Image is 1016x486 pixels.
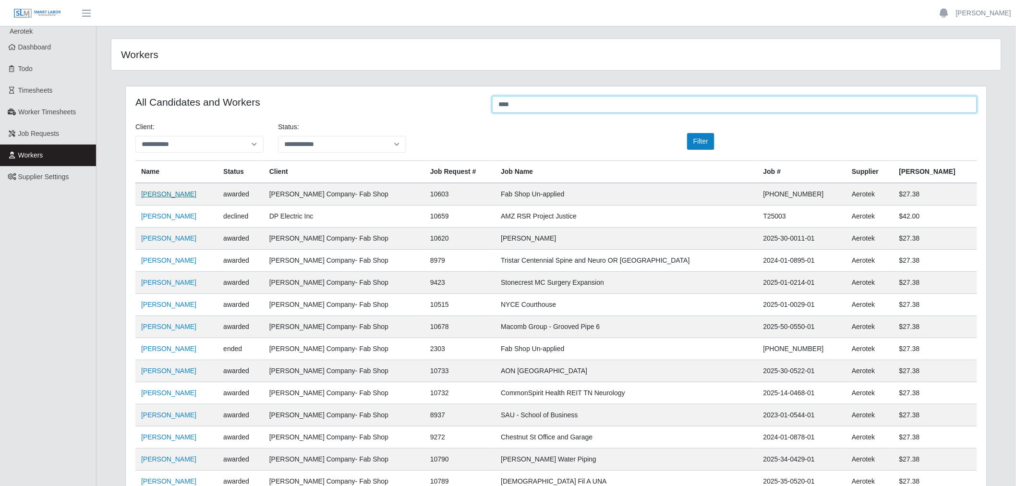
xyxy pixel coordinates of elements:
td: Tristar Centennial Spine and Neuro OR [GEOGRAPHIC_DATA] [495,250,757,272]
th: Supplier [846,161,893,183]
td: 10659 [424,206,495,228]
td: awarded [218,360,264,382]
span: Workers [18,151,43,159]
td: Aerotek [846,426,893,449]
td: Aerotek [846,250,893,272]
td: awarded [218,272,264,294]
th: Job Request # [424,161,495,183]
td: $27.38 [894,183,977,206]
td: awarded [218,404,264,426]
a: [PERSON_NAME] [141,256,196,264]
td: [PERSON_NAME] Company- Fab Shop [264,426,424,449]
a: [PERSON_NAME] [141,323,196,330]
a: [PERSON_NAME] [141,477,196,485]
td: Aerotek [846,272,893,294]
td: Aerotek [846,206,893,228]
td: [PERSON_NAME] Company- Fab Shop [264,294,424,316]
td: 10678 [424,316,495,338]
td: $27.38 [894,449,977,471]
td: [PERSON_NAME] Company- Fab Shop [264,360,424,382]
td: 2023-01-0544-01 [758,404,847,426]
td: [PERSON_NAME] Company- Fab Shop [264,338,424,360]
td: [PERSON_NAME] Company- Fab Shop [264,382,424,404]
td: $27.38 [894,338,977,360]
button: Filter [687,133,714,150]
td: [PERSON_NAME] Company- Fab Shop [264,228,424,250]
td: 9272 [424,426,495,449]
td: 2025-50-0550-01 [758,316,847,338]
span: Supplier Settings [18,173,69,181]
td: Aerotek [846,228,893,250]
a: [PERSON_NAME] [141,345,196,352]
td: 2025-30-0522-01 [758,360,847,382]
td: $42.00 [894,206,977,228]
th: Status [218,161,264,183]
td: 2303 [424,338,495,360]
td: awarded [218,426,264,449]
th: Job Name [495,161,757,183]
td: Aerotek [846,338,893,360]
td: [PERSON_NAME] [495,228,757,250]
th: Job # [758,161,847,183]
a: [PERSON_NAME] [141,279,196,286]
td: 8979 [424,250,495,272]
label: Client: [135,122,155,132]
td: $27.38 [894,272,977,294]
td: awarded [218,250,264,272]
a: [PERSON_NAME] [956,8,1011,18]
th: Name [135,161,218,183]
span: Aerotek [10,27,33,35]
td: 10732 [424,382,495,404]
td: declined [218,206,264,228]
td: $27.38 [894,426,977,449]
td: 2025-01-0214-01 [758,272,847,294]
span: Dashboard [18,43,51,51]
td: [PHONE_NUMBER] [758,183,847,206]
h4: Workers [121,49,475,61]
td: 10733 [424,360,495,382]
a: [PERSON_NAME] [141,411,196,419]
td: NYCE Courthouse [495,294,757,316]
td: $27.38 [894,316,977,338]
td: 9423 [424,272,495,294]
td: 2024-01-0895-01 [758,250,847,272]
span: Worker Timesheets [18,108,76,116]
td: [PERSON_NAME] Water Piping [495,449,757,471]
td: 2024-01-0878-01 [758,426,847,449]
td: awarded [218,294,264,316]
td: Aerotek [846,449,893,471]
td: Fab Shop Un-applied [495,338,757,360]
td: T25003 [758,206,847,228]
td: $27.38 [894,228,977,250]
span: Job Requests [18,130,60,137]
span: Todo [18,65,33,73]
td: AON [GEOGRAPHIC_DATA] [495,360,757,382]
td: CommonSpirit Health REIT TN Neurology [495,382,757,404]
td: [PERSON_NAME] Company- Fab Shop [264,183,424,206]
td: [PERSON_NAME] Company- Fab Shop [264,316,424,338]
h4: All Candidates and Workers [135,96,478,108]
td: [PERSON_NAME] Company- Fab Shop [264,449,424,471]
td: [PHONE_NUMBER] [758,338,847,360]
td: Chestnut St Office and Garage [495,426,757,449]
a: [PERSON_NAME] [141,234,196,242]
td: 8937 [424,404,495,426]
td: Macomb Group - Grooved Pipe 6 [495,316,757,338]
td: Aerotek [846,183,893,206]
td: Fab Shop Un-applied [495,183,757,206]
td: awarded [218,183,264,206]
span: Timesheets [18,86,53,94]
td: $27.38 [894,294,977,316]
label: Status: [278,122,299,132]
td: Aerotek [846,404,893,426]
td: awarded [218,449,264,471]
td: 10515 [424,294,495,316]
th: [PERSON_NAME] [894,161,977,183]
td: AMZ RSR Project Justice [495,206,757,228]
td: 10603 [424,183,495,206]
img: SLM Logo [13,8,61,19]
td: Aerotek [846,360,893,382]
a: [PERSON_NAME] [141,301,196,308]
td: DP Electric Inc [264,206,424,228]
a: [PERSON_NAME] [141,367,196,375]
